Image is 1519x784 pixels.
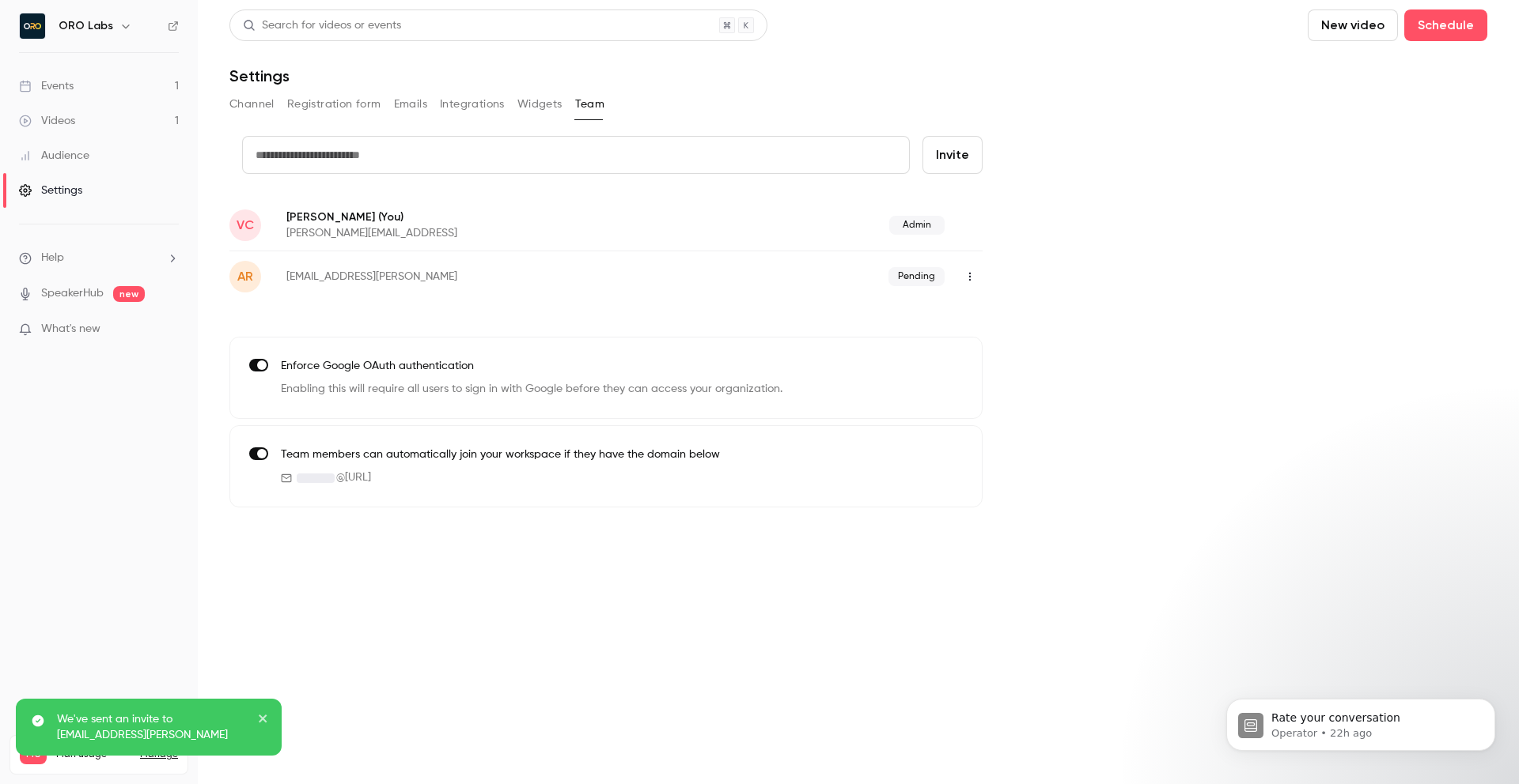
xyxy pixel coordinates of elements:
p: [EMAIL_ADDRESS][PERSON_NAME] [286,269,673,285]
h1: Settings [229,66,290,85]
span: Help [41,250,64,266]
p: Team members can automatically join your workspace if they have the domain below [281,447,720,463]
div: Search for videos or events [243,17,401,34]
img: ORO Labs [20,13,45,39]
h6: ORO Labs [59,18,113,34]
span: ar [237,267,253,286]
button: Channel [229,92,275,117]
button: close [258,711,269,730]
div: Events [19,78,74,94]
p: [PERSON_NAME] [286,209,673,225]
button: Team [575,92,605,117]
button: Emails [394,92,427,117]
p: [PERSON_NAME][EMAIL_ADDRESS] [286,225,673,241]
span: @ [URL] [336,469,371,486]
div: Settings [19,183,82,198]
button: Widgets [517,92,563,117]
p: Enabling this will require all users to sign in with Google before they can access your organizat... [281,381,782,398]
button: Invite [922,136,983,174]
span: new [113,286,145,302]
div: Audience [19,148,89,164]
iframe: Intercom notifications message [1203,665,1519,776]
span: (You) [375,209,403,225]
button: New video [1308,9,1398,41]
span: Pending [888,267,945,286]
button: Integrations [440,92,505,117]
span: Admin [889,216,945,235]
p: Enforce Google OAuth authentication [281,358,782,375]
span: VC [237,216,254,235]
div: Videos [19,113,75,129]
p: We've sent an invite to [EMAIL_ADDRESS][PERSON_NAME] [57,711,247,743]
a: SpeakerHub [41,285,104,302]
li: help-dropdown-opener [19,250,179,266]
span: What's new [41,321,100,337]
button: Schedule [1404,9,1487,41]
button: Registration form [287,92,381,117]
